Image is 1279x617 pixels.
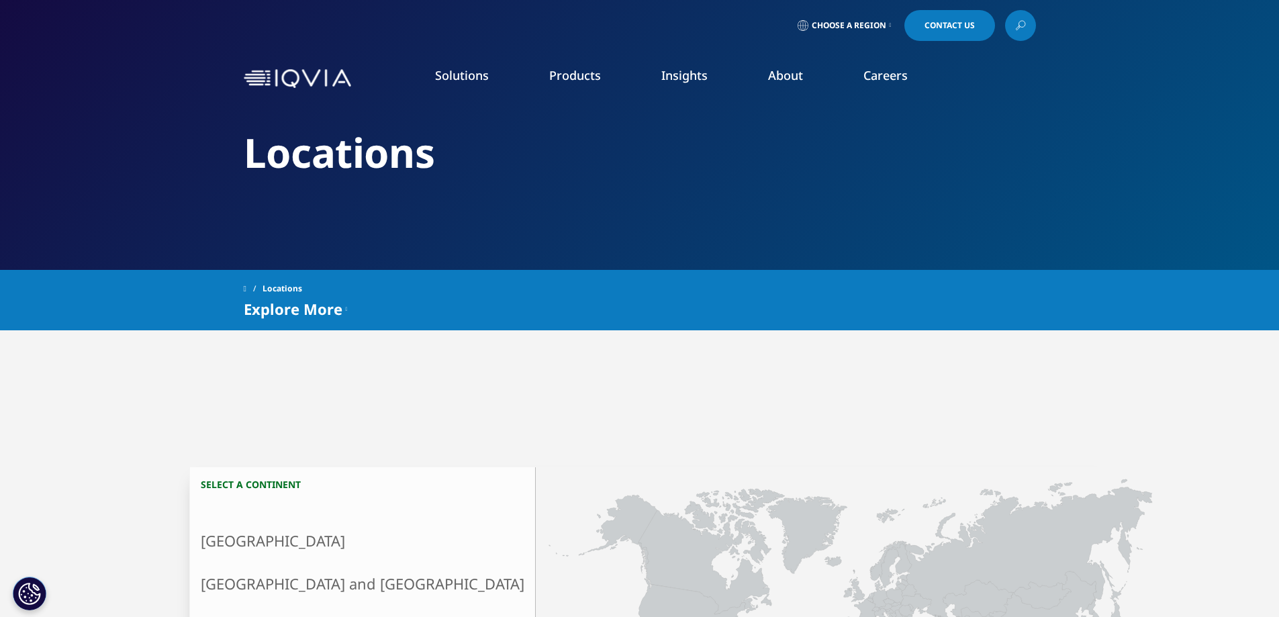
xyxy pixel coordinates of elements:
a: [GEOGRAPHIC_DATA] and [GEOGRAPHIC_DATA] [190,563,535,606]
a: Contact Us [904,10,995,41]
a: Insights [661,67,708,83]
a: [GEOGRAPHIC_DATA] [190,520,535,563]
span: Explore More [244,301,342,317]
nav: Primary [357,47,1036,110]
a: Careers [863,67,908,83]
a: Products [549,67,601,83]
span: Locations [263,277,302,301]
span: Choose a Region [812,20,886,31]
h2: Locations [244,128,1036,178]
h3: Select a continent [190,478,535,491]
a: About [768,67,803,83]
img: IQVIA Healthcare Information Technology and Pharma Clinical Research Company [244,69,351,89]
button: Configuración de cookies [13,577,46,610]
a: Solutions [435,67,489,83]
span: Contact Us [925,21,975,30]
